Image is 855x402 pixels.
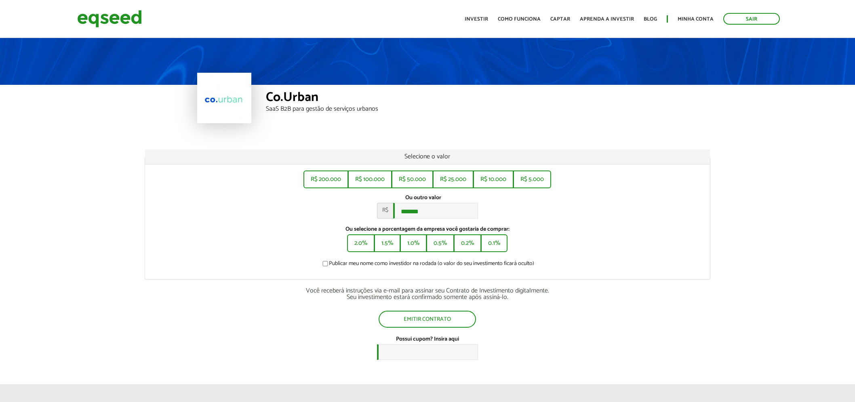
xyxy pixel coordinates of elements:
[348,170,392,188] button: R$ 100.000
[473,170,514,188] button: R$ 10.000
[433,170,474,188] button: R$ 25.000
[318,261,333,266] input: Publicar meu nome como investidor na rodada (o valor do seu investimento ficará oculto)
[498,17,541,22] a: Como funciona
[580,17,634,22] a: Aprenda a investir
[396,337,459,342] label: Possui cupom? Insira aqui
[379,311,476,328] button: Emitir contrato
[303,170,348,188] button: R$ 200.000
[405,195,441,201] label: Ou outro valor
[377,203,393,219] span: R$
[145,288,711,301] div: Você receberá instruções via e-mail para assinar seu Contrato de Investimento digitalmente. Seu i...
[465,17,488,22] a: Investir
[454,234,481,252] button: 0.2%
[678,17,714,22] a: Minha conta
[347,234,375,252] button: 2.0%
[266,106,658,112] div: SaaS B2B para gestão de serviços urbanos
[426,234,454,252] button: 0.5%
[266,91,658,106] div: Co.Urban
[723,13,780,25] a: Sair
[77,8,142,29] img: EqSeed
[392,170,433,188] button: R$ 50.000
[404,151,450,162] span: Selecione o valor
[151,227,704,232] label: Ou selecione a porcentagem da empresa você gostaria de comprar:
[550,17,570,22] a: Captar
[513,170,551,188] button: R$ 5.000
[374,234,400,252] button: 1.5%
[481,234,508,252] button: 0.1%
[321,261,534,269] label: Publicar meu nome como investidor na rodada (o valor do seu investimento ficará oculto)
[400,234,427,252] button: 1.0%
[644,17,657,22] a: Blog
